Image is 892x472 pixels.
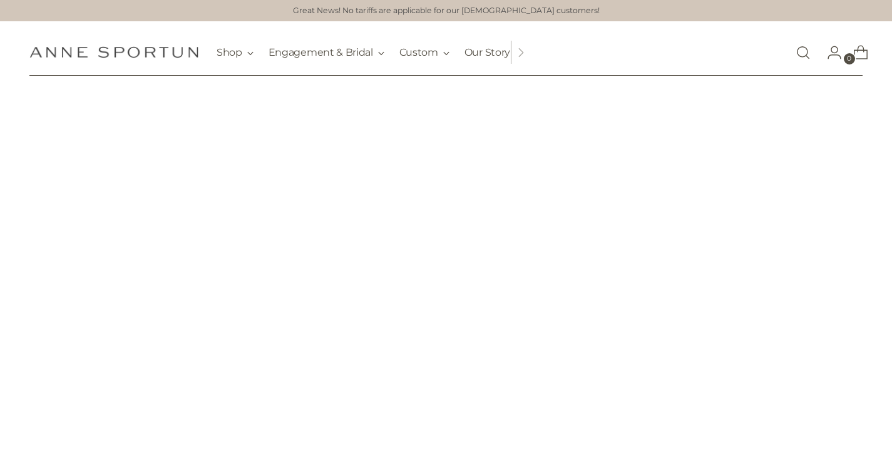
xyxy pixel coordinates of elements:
[464,39,510,66] a: Our Story
[29,46,198,58] a: Anne Sportun Fine Jewellery
[843,40,868,65] a: Open cart modal
[817,40,842,65] a: Go to the account page
[791,40,816,65] a: Open search modal
[217,39,254,66] button: Shop
[269,39,384,66] button: Engagement & Bridal
[399,39,449,66] button: Custom
[844,53,855,64] span: 0
[293,5,600,17] a: Great News! No tariffs are applicable for our [DEMOGRAPHIC_DATA] customers!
